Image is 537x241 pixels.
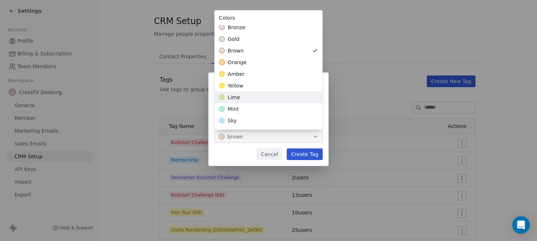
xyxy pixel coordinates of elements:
span: Colors [219,15,235,21]
span: bronze [228,24,245,31]
span: amber [228,70,244,78]
span: yellow [228,82,243,89]
span: gold [228,35,239,43]
span: brown [228,47,244,54]
span: sky [228,117,237,124]
span: lime [228,94,240,101]
span: orange [228,59,247,66]
span: mint [228,105,239,113]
